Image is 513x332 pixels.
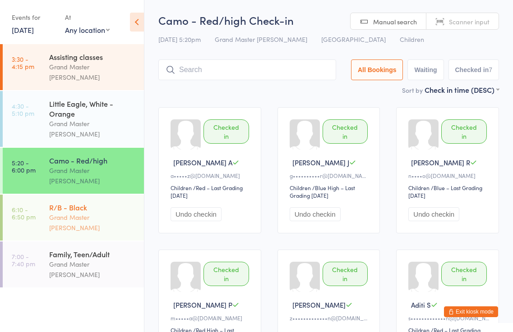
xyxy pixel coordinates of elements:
span: / Blue High – Last Grading [DATE] [290,184,355,199]
span: Children [400,35,424,44]
span: [DATE] 5:20pm [158,35,201,44]
a: 3:30 -4:15 pmAssisting classesGrand Master [PERSON_NAME] [3,44,144,90]
time: 4:30 - 5:10 pm [12,102,34,117]
div: R/B - Black [49,202,136,212]
a: 6:10 -6:50 pmR/B - BlackGrand Master [PERSON_NAME] [3,195,144,241]
button: Undo checkin [171,207,222,221]
div: Grand Master [PERSON_NAME] [49,212,136,233]
div: Little Eagle, White - Orange [49,99,136,118]
a: 5:20 -6:00 pmCamo - Red/highGrand Master [PERSON_NAME] [3,148,144,194]
span: Manual search [373,17,417,26]
div: Family, Teen/Adult [49,249,136,259]
button: Checked in7 [448,59,499,80]
div: At [65,10,110,25]
div: Checked in [441,119,487,144]
span: Scanner input [449,17,490,26]
div: Grand Master [PERSON_NAME] [49,165,136,186]
div: Children [408,184,430,191]
input: Search [158,59,336,80]
div: a•••••z@[DOMAIN_NAME] [171,172,252,179]
button: Undo checkin [408,207,459,221]
div: Checked in [441,262,487,286]
button: All Bookings [351,59,403,80]
button: Exit kiosk mode [444,306,498,317]
div: s•••••••••••••n@[DOMAIN_NAME] [408,314,490,322]
div: Grand Master [PERSON_NAME] [49,62,136,82]
div: Children [171,184,192,191]
div: Checked in [323,119,368,144]
span: [PERSON_NAME] J [292,158,349,167]
h2: Camo - Red/high Check-in [158,13,499,27]
div: Camo - Red/high [49,155,136,165]
button: Waiting [407,59,444,80]
span: [GEOGRAPHIC_DATA] [321,35,386,44]
span: [PERSON_NAME] A [173,158,232,167]
time: 7:00 - 7:40 pm [12,253,35,267]
div: Checked in [203,262,249,286]
div: Checked in [203,119,249,144]
div: Any location [65,25,110,35]
div: Check in time (DESC) [425,85,499,95]
a: 4:30 -5:10 pmLittle Eagle, White - OrangeGrand Master [PERSON_NAME] [3,91,144,147]
div: z•••••••••••••n@[DOMAIN_NAME] [290,314,371,322]
div: g••••••••••r@[DOMAIN_NAME] [290,172,371,179]
time: 3:30 - 4:15 pm [12,55,34,70]
span: / Blue – Last Grading [DATE] [408,184,482,199]
div: Children [290,184,311,191]
span: [PERSON_NAME] P [173,300,232,309]
div: n••••o@[DOMAIN_NAME] [408,172,490,179]
label: Sort by [402,86,423,95]
a: 7:00 -7:40 pmFamily, Teen/AdultGrand Master [PERSON_NAME] [3,241,144,287]
div: 7 [489,66,492,73]
a: [DATE] [12,25,34,35]
div: Checked in [323,262,368,286]
div: Assisting classes [49,52,136,62]
span: Grand Master [PERSON_NAME] [215,35,307,44]
time: 6:10 - 6:50 pm [12,206,36,220]
span: [PERSON_NAME] R [411,158,470,167]
time: 5:20 - 6:00 pm [12,159,36,173]
span: / Red – Last Grading [DATE] [171,184,243,199]
span: [PERSON_NAME] [292,300,346,309]
span: Aditi S [411,300,431,309]
div: Grand Master [PERSON_NAME] [49,118,136,139]
div: m•••••a@[DOMAIN_NAME] [171,314,252,322]
button: Undo checkin [290,207,341,221]
div: Grand Master [PERSON_NAME] [49,259,136,280]
div: Events for [12,10,56,25]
